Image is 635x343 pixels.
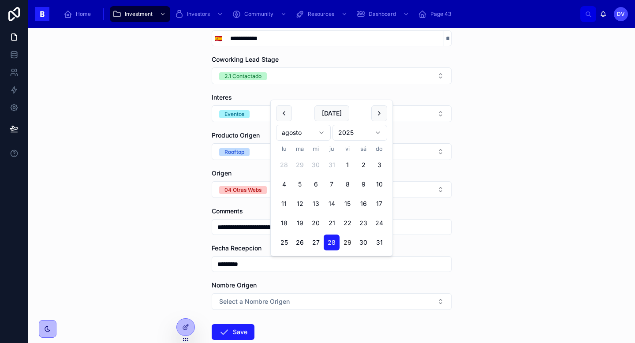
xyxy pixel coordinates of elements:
[308,157,324,173] button: miércoles, 30 de julio de 2025
[229,6,291,22] a: Community
[371,157,387,173] button: domingo, 3 de agosto de 2025
[212,324,254,340] button: Save
[219,297,290,306] span: Select a Nombre Origen
[292,176,308,192] button: martes, 5 de agosto de 2025
[212,30,225,46] button: Select Button
[324,196,340,212] button: jueves, 14 de agosto de 2025
[224,110,244,118] div: Eventos
[224,148,244,156] div: Rooftop
[125,11,153,18] span: Investment
[371,144,387,153] th: domingo
[212,281,257,289] span: Nombre Origen
[355,235,371,250] button: sábado, 30 de agosto de 2025
[324,144,340,153] th: jueves
[324,157,340,173] button: jueves, 31 de julio de 2025
[276,196,292,212] button: lunes, 11 de agosto de 2025
[244,11,273,18] span: Community
[314,105,349,121] button: [DATE]
[355,215,371,231] button: sábado, 23 de agosto de 2025
[340,157,355,173] button: viernes, 1 de agosto de 2025
[276,144,387,250] table: agosto 2025
[308,235,324,250] button: miércoles, 27 de agosto de 2025
[212,169,232,177] span: Origen
[340,215,355,231] button: viernes, 22 de agosto de 2025
[212,131,260,139] span: Producto Origen
[110,6,170,22] a: Investment
[340,196,355,212] button: viernes, 15 de agosto de 2025
[212,293,452,310] button: Select Button
[212,93,232,101] span: Interes
[324,176,340,192] button: jueves, 7 de agosto de 2025
[219,185,267,194] button: Unselect I_04_OTRAS_WEBS
[369,11,396,18] span: Dashboard
[76,11,91,18] span: Home
[293,6,352,22] a: Resources
[371,215,387,231] button: domingo, 24 de agosto de 2025
[354,6,414,22] a: Dashboard
[340,235,355,250] button: Today, viernes, 29 de agosto de 2025
[172,6,228,22] a: Investors
[415,6,457,22] a: Page 43
[324,215,340,231] button: jueves, 21 de agosto de 2025
[355,157,371,173] button: sábado, 2 de agosto de 2025
[276,144,292,153] th: lunes
[212,56,279,63] span: Coworking Lead Stage
[35,7,49,21] img: App logo
[212,244,261,252] span: Fecha Recepcion
[355,196,371,212] button: sábado, 16 de agosto de 2025
[212,67,452,84] button: Select Button
[187,11,210,18] span: Investors
[292,215,308,231] button: martes, 19 de agosto de 2025
[61,6,97,22] a: Home
[371,235,387,250] button: domingo, 31 de agosto de 2025
[340,176,355,192] button: viernes, 8 de agosto de 2025
[276,176,292,192] button: lunes, 4 de agosto de 2025
[212,181,452,198] button: Select Button
[276,235,292,250] button: lunes, 25 de agosto de 2025
[308,11,334,18] span: Resources
[371,196,387,212] button: domingo, 17 de agosto de 2025
[308,176,324,192] button: miércoles, 6 de agosto de 2025
[308,215,324,231] button: miércoles, 20 de agosto de 2025
[355,144,371,153] th: sábado
[56,4,580,24] div: scrollable content
[292,235,308,250] button: martes, 26 de agosto de 2025
[224,72,261,80] div: 2.1 Contactado
[212,143,452,160] button: Select Button
[340,144,355,153] th: viernes
[276,215,292,231] button: lunes, 18 de agosto de 2025
[308,196,324,212] button: miércoles, 13 de agosto de 2025
[212,207,243,215] span: Comments
[292,157,308,173] button: martes, 29 de julio de 2025
[371,176,387,192] button: domingo, 10 de agosto de 2025
[292,196,308,212] button: martes, 12 de agosto de 2025
[308,144,324,153] th: miércoles
[324,235,340,250] button: jueves, 28 de agosto de 2025, selected
[355,176,371,192] button: sábado, 9 de agosto de 2025
[617,11,625,18] span: DV
[215,34,222,43] span: 🇪🇸
[212,105,452,122] button: Select Button
[292,144,308,153] th: martes
[224,186,261,194] div: 04 Otras Webs
[430,11,451,18] span: Page 43
[276,157,292,173] button: lunes, 28 de julio de 2025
